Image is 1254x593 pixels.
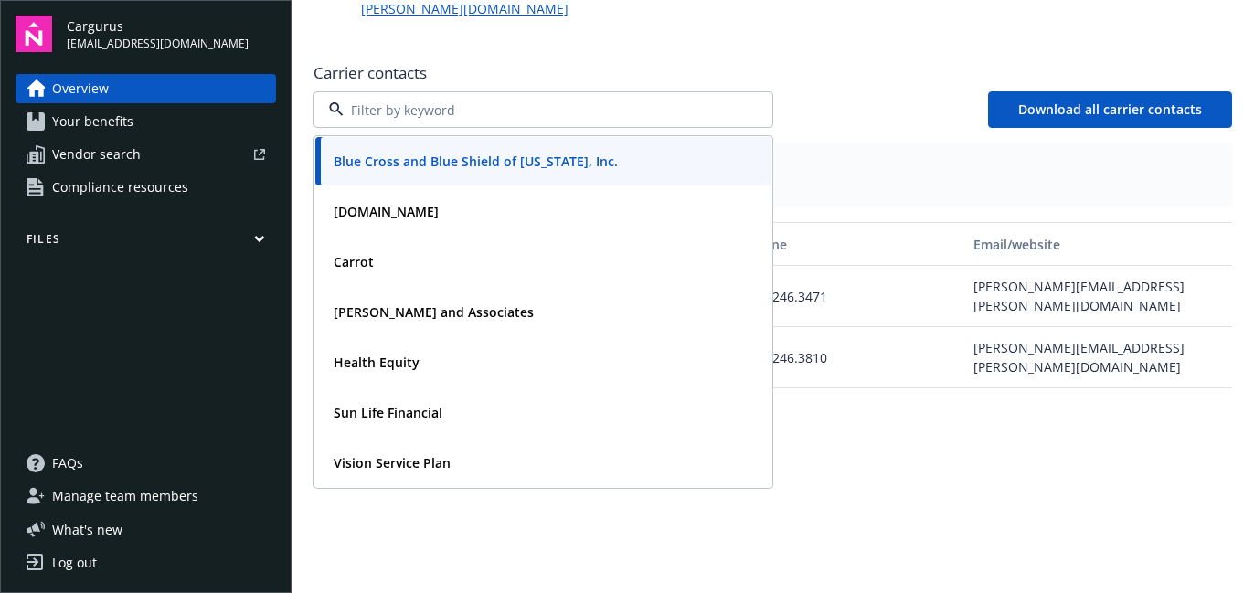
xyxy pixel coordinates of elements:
[52,548,97,577] div: Log out
[16,449,276,478] a: FAQs
[334,253,374,270] strong: Carrot
[67,16,276,52] button: Cargurus[EMAIL_ADDRESS][DOMAIN_NAME]
[52,520,122,539] span: What ' s new
[739,327,966,388] div: 617.246.3810
[739,266,966,327] div: 617.246.3471
[16,482,276,511] a: Manage team members
[313,62,1232,84] span: Carrier contacts
[16,16,52,52] img: navigator-logo.svg
[1018,101,1202,118] span: Download all carrier contacts
[16,140,276,169] a: Vendor search
[52,140,141,169] span: Vendor search
[52,107,133,136] span: Your benefits
[52,449,83,478] span: FAQs
[334,404,442,421] strong: Sun Life Financial
[16,231,276,254] button: Files
[334,454,451,471] strong: Vision Service Plan
[739,222,966,266] button: Phone
[344,101,736,120] input: Filter by keyword
[16,74,276,103] a: Overview
[334,203,439,220] strong: [DOMAIN_NAME]
[973,235,1225,254] div: Email/website
[966,327,1232,388] div: [PERSON_NAME][EMAIL_ADDRESS][PERSON_NAME][DOMAIN_NAME]
[747,235,959,254] div: Phone
[334,153,618,170] strong: Blue Cross and Blue Shield of [US_STATE], Inc.
[16,173,276,202] a: Compliance resources
[966,222,1232,266] button: Email/website
[16,107,276,136] a: Your benefits
[328,157,1217,174] span: Plan types
[966,266,1232,327] div: [PERSON_NAME][EMAIL_ADDRESS][PERSON_NAME][DOMAIN_NAME]
[328,174,1217,193] span: Medical PPO - (8024202), HDHP PPO - (8024202), Dental PPO - (8024202)
[67,16,249,36] span: Cargurus
[52,74,109,103] span: Overview
[67,36,249,52] span: [EMAIL_ADDRESS][DOMAIN_NAME]
[334,303,534,321] strong: [PERSON_NAME] and Associates
[988,91,1232,128] button: Download all carrier contacts
[16,520,152,539] button: What's new
[52,482,198,511] span: Manage team members
[52,173,188,202] span: Compliance resources
[334,354,420,371] strong: Health Equity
